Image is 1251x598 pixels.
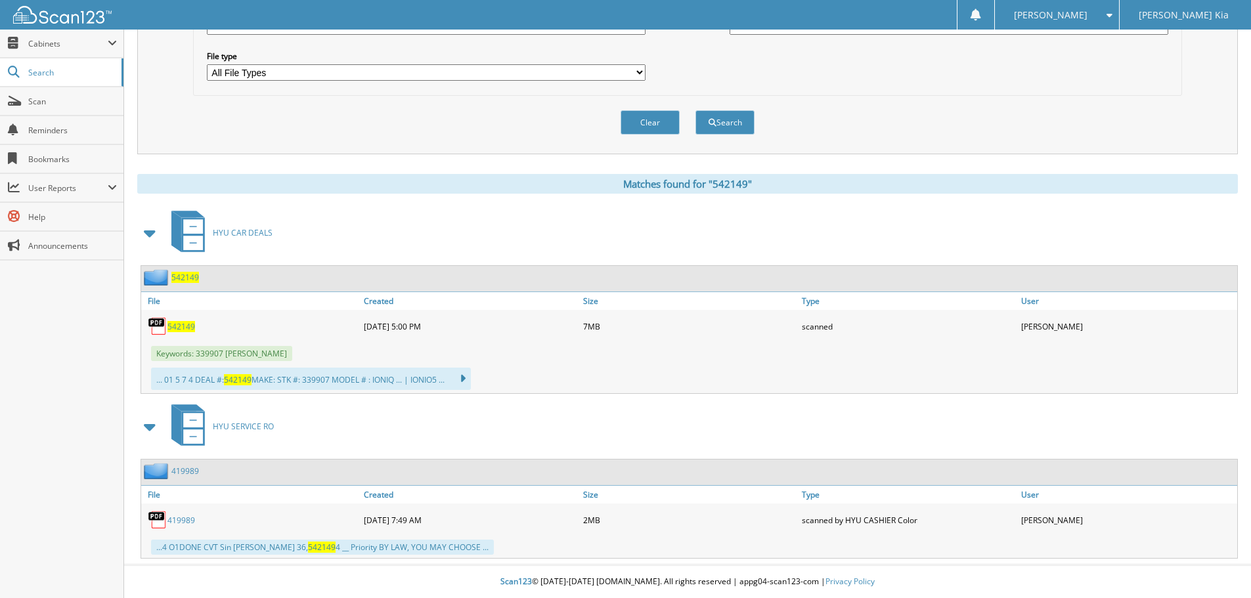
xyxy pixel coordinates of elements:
a: File [141,486,361,503]
a: 419989 [167,515,195,526]
a: Created [361,486,580,503]
span: 542149 [308,542,336,553]
div: ... 01 5 7 4 DEAL #: MAKE: STK #: 339907 MODEL # : IONIQ ... | IONIO5 ... [151,368,471,390]
span: Bookmarks [28,154,117,165]
span: Scan123 [500,576,532,587]
div: scanned [799,313,1018,339]
span: [PERSON_NAME] Kia [1139,11,1229,19]
a: File [141,292,361,310]
div: 2MB [580,507,799,533]
span: Announcements [28,240,117,251]
iframe: Chat Widget [1185,535,1251,598]
div: 7MB [580,313,799,339]
a: Size [580,486,799,503]
div: ...4 O1DONE CVT Sin [PERSON_NAME] 36, 4 __ Priority BY LAW, YOU MAY CHOOSE ... [151,540,494,555]
span: Help [28,211,117,223]
img: PDF.png [148,316,167,336]
img: folder2.png [144,269,171,286]
a: User [1018,292,1237,310]
img: PDF.png [148,510,167,530]
div: Matches found for "542149" [137,174,1238,194]
button: Search [695,110,755,135]
div: [DATE] 5:00 PM [361,313,580,339]
span: Search [28,67,115,78]
a: 542149 [171,272,199,283]
span: Keywords: 339907 [PERSON_NAME] [151,346,292,361]
span: Reminders [28,125,117,136]
div: [PERSON_NAME] [1018,507,1237,533]
div: [DATE] 7:49 AM [361,507,580,533]
div: © [DATE]-[DATE] [DOMAIN_NAME]. All rights reserved | appg04-scan123-com | [124,566,1251,598]
span: HYU CAR DEALS [213,227,273,238]
a: HYU SERVICE RO [164,400,274,452]
div: [PERSON_NAME] [1018,313,1237,339]
a: Created [361,292,580,310]
a: Type [799,486,1018,503]
a: Size [580,292,799,310]
span: User Reports [28,182,108,194]
span: 542149 [224,374,252,385]
a: Privacy Policy [825,576,875,587]
a: 419989 [171,465,199,477]
span: Scan [28,96,117,107]
a: HYU CAR DEALS [164,207,273,259]
div: scanned by HYU CASHIER Color [799,507,1018,533]
span: HYU SERVICE RO [213,421,274,432]
a: 542149 [167,321,195,332]
a: User [1018,486,1237,503]
a: Type [799,292,1018,310]
button: Clear [621,110,680,135]
img: folder2.png [144,463,171,479]
img: scan123-logo-white.svg [13,6,112,24]
label: File type [207,51,646,62]
span: [PERSON_NAME] [1014,11,1087,19]
span: Cabinets [28,38,108,49]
